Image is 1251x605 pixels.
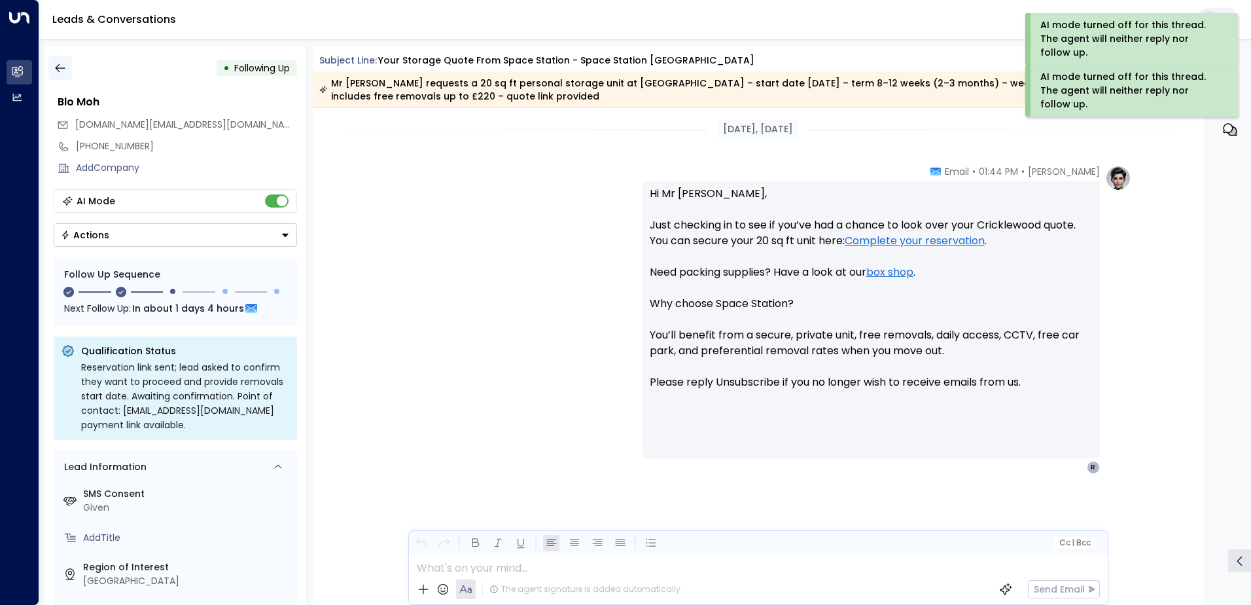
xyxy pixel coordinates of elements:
div: Actions [61,229,109,241]
button: Cc|Bcc [1053,537,1095,549]
label: Region of Interest [83,560,292,574]
a: Complete your reservation [845,233,985,249]
span: rozz.ir@gmail.com [75,118,297,132]
div: Next Follow Up: [64,301,287,316]
div: Mr [PERSON_NAME] requests a 20 sq ft personal storage unit at [GEOGRAPHIC_DATA] – start date [DAT... [319,77,1134,103]
div: [GEOGRAPHIC_DATA] [83,574,292,588]
span: 01:44 PM [979,165,1018,178]
span: • [972,165,976,178]
button: Undo [413,535,429,551]
p: Qualification Status [81,344,289,357]
span: Following Up [234,62,290,75]
div: [DATE], [DATE] [718,120,798,139]
div: • [223,56,230,80]
span: [DOMAIN_NAME][EMAIL_ADDRESS][DOMAIN_NAME] [75,118,300,131]
p: Hi Mr [PERSON_NAME], Just checking in to see if you’ve had a chance to look over your Cricklewood... [650,186,1092,406]
div: Lead Information [60,460,147,474]
div: AddCompany [76,161,297,175]
span: | [1072,538,1074,547]
div: Your storage quote from Space Station - Space Station [GEOGRAPHIC_DATA] [378,54,754,67]
div: Follow Up Sequence [64,268,287,282]
span: Cc Bcc [1059,538,1090,547]
div: R [1087,461,1100,474]
label: SMS Consent [83,487,292,501]
button: Actions [54,223,297,247]
span: Subject Line: [319,54,377,67]
div: Button group with a nested menu [54,223,297,247]
div: Reservation link sent; lead asked to confirm they want to proceed and provide removals start date... [81,360,289,432]
div: AI Mode [77,194,115,208]
div: The agent signature is added automatically [489,583,680,595]
span: Email [945,165,969,178]
div: AI mode turned off for this thread. The agent will neither reply nor follow up. [1040,70,1220,111]
a: box shop [866,265,913,280]
a: Leads & Conversations [52,12,176,27]
button: Redo [436,535,452,551]
span: • [1021,165,1025,178]
span: [PERSON_NAME] [1028,165,1100,178]
div: AI mode turned off for this thread. The agent will neither reply nor follow up. [1040,18,1220,60]
div: AddTitle [83,531,292,545]
div: [PHONE_NUMBER] [76,139,297,153]
img: profile-logo.png [1105,165,1131,191]
div: Given [83,501,292,515]
span: In about 1 days 4 hours [132,301,244,316]
div: Blo Moh [58,94,297,110]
